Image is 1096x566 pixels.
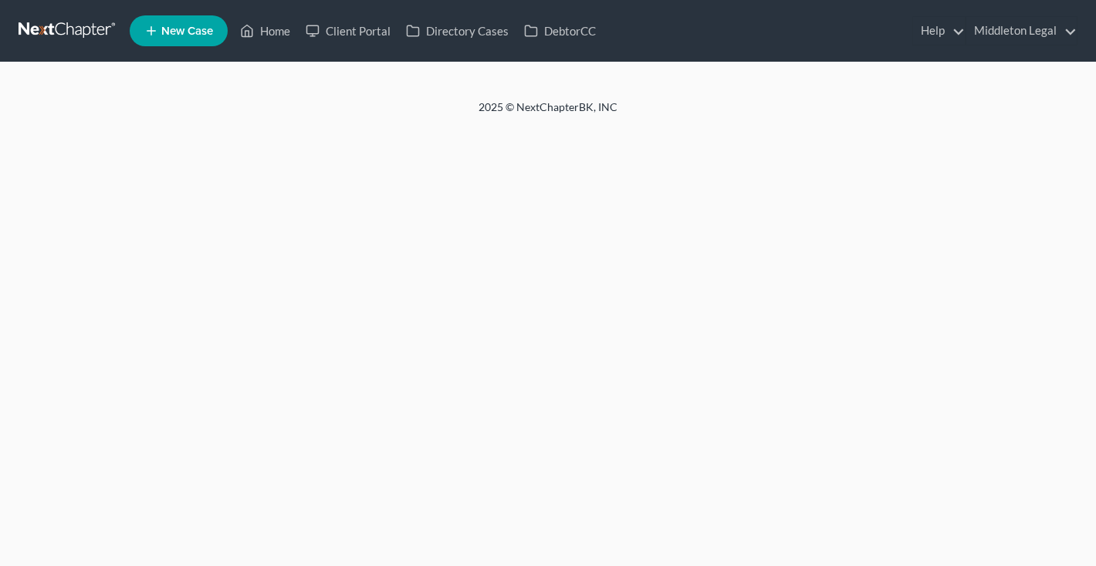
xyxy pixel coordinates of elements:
a: Middleton Legal [966,17,1077,45]
a: DebtorCC [516,17,604,45]
a: Directory Cases [398,17,516,45]
new-legal-case-button: New Case [130,15,228,46]
a: Help [913,17,965,45]
a: Home [232,17,298,45]
div: 2025 © NextChapterBK, INC [108,99,988,127]
a: Client Portal [298,17,398,45]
